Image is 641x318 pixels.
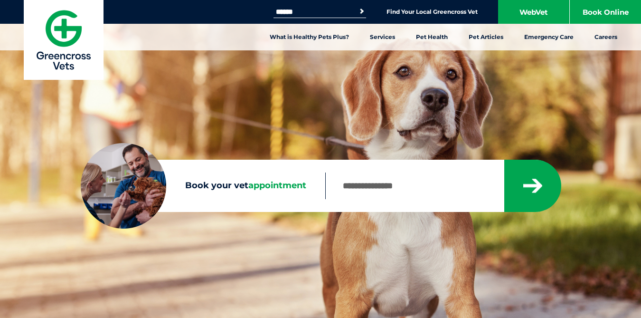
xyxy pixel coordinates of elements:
a: Pet Articles [458,24,514,50]
a: Emergency Care [514,24,584,50]
a: What is Healthy Pets Plus? [259,24,359,50]
a: Pet Health [405,24,458,50]
a: Services [359,24,405,50]
span: appointment [248,180,306,191]
label: Book your vet [81,179,325,193]
button: Search [357,7,367,16]
a: Find Your Local Greencross Vet [386,8,478,16]
a: Careers [584,24,628,50]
